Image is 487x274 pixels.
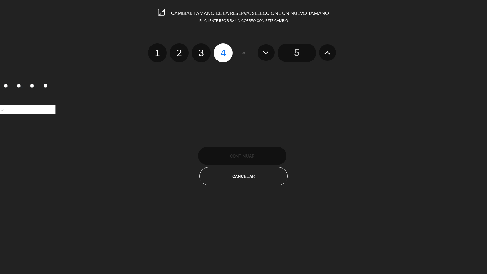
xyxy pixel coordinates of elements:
[44,84,47,88] input: 4
[199,167,288,185] button: Cancelar
[239,49,248,56] span: - or -
[13,81,27,92] label: 2
[232,174,255,179] span: Cancelar
[148,43,167,62] label: 1
[27,81,40,92] label: 3
[198,147,286,165] button: Continuar
[230,153,254,159] span: Continuar
[30,84,34,88] input: 3
[40,81,53,92] label: 4
[192,43,211,62] label: 3
[170,43,189,62] label: 2
[4,84,8,88] input: 1
[214,43,233,62] label: 4
[171,11,329,16] span: CAMBIAR TAMAÑO DE LA RESERVA. SELECCIONE UN NUEVO TAMAÑO
[199,19,288,23] span: EL CLIENTE RECIBIRÁ UN CORREO CON ESTE CAMBIO
[17,84,21,88] input: 2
